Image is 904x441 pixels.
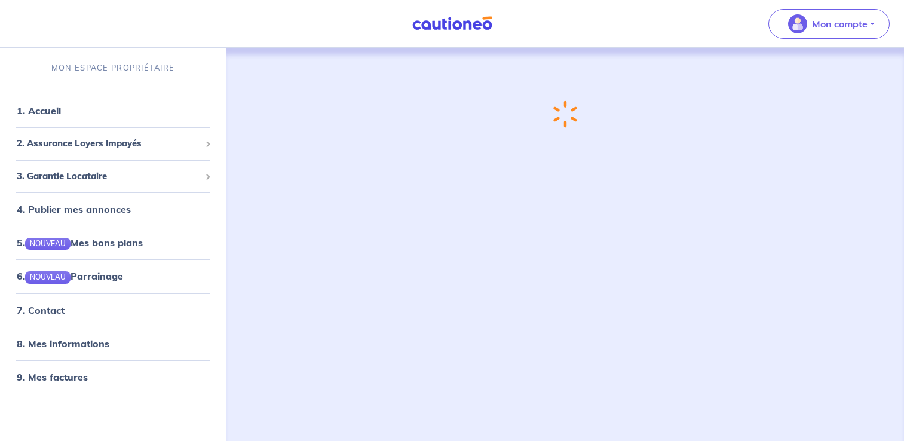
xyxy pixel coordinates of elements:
[17,270,123,282] a: 6.NOUVEAUParrainage
[51,62,174,73] p: MON ESPACE PROPRIÉTAIRE
[5,298,221,322] div: 7. Contact
[812,17,868,31] p: Mon compte
[17,371,88,383] a: 9. Mes factures
[17,170,200,183] span: 3. Garantie Locataire
[17,105,61,117] a: 1. Accueil
[17,304,65,316] a: 7. Contact
[17,137,200,151] span: 2. Assurance Loyers Impayés
[768,9,890,39] button: illu_account_valid_menu.svgMon compte
[5,99,221,122] div: 1. Accueil
[5,332,221,356] div: 8. Mes informations
[5,231,221,255] div: 5.NOUVEAUMes bons plans
[17,338,109,350] a: 8. Mes informations
[17,203,131,215] a: 4. Publier mes annonces
[553,100,577,128] img: loading-spinner
[17,237,143,249] a: 5.NOUVEAUMes bons plans
[407,16,497,31] img: Cautioneo
[788,14,807,33] img: illu_account_valid_menu.svg
[5,132,221,155] div: 2. Assurance Loyers Impayés
[5,264,221,288] div: 6.NOUVEAUParrainage
[5,165,221,188] div: 3. Garantie Locataire
[5,365,221,389] div: 9. Mes factures
[5,197,221,221] div: 4. Publier mes annonces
